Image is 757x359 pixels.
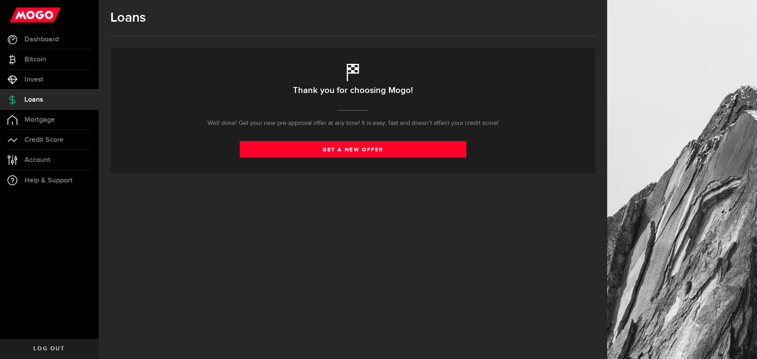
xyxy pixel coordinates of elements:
span: Mortgage [24,116,55,123]
iframe: LiveChat chat widget [724,326,757,359]
span: Log out [34,346,65,352]
span: Dashboard [24,36,59,43]
span: Credit Score [24,136,63,143]
h2: Thank you for choosing Mogo! [293,82,413,99]
p: Well done! Get your new pre-approval offer at any time! It is easy, fast and doesn’t affect your ... [207,119,499,128]
h1: Loans [110,10,595,26]
span: Help & Support [24,177,73,184]
span: Invest [24,76,43,83]
span: Bitcoin [24,56,46,63]
a: get a new offer [240,141,466,158]
span: Account [24,156,50,164]
span: Loans [24,96,43,103]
